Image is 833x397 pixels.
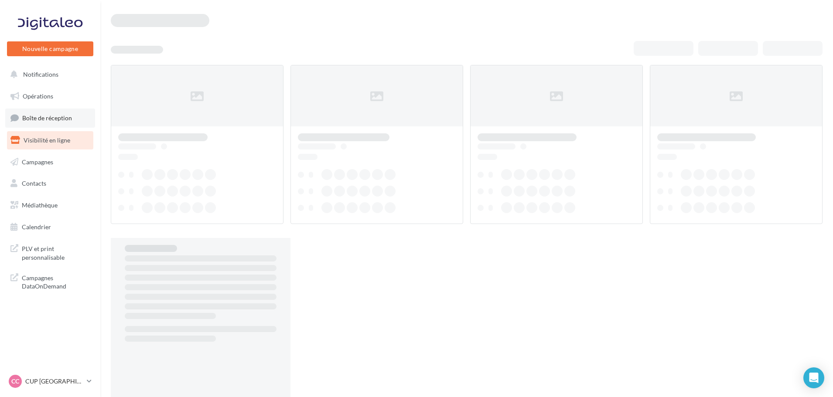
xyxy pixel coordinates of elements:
[5,239,95,265] a: PLV et print personnalisable
[5,87,95,105] a: Opérations
[23,92,53,100] span: Opérations
[5,218,95,236] a: Calendrier
[22,223,51,231] span: Calendrier
[5,109,95,127] a: Boîte de réception
[25,377,83,386] p: CUP [GEOGRAPHIC_DATA]
[5,196,95,214] a: Médiathèque
[22,272,90,291] span: Campagnes DataOnDemand
[22,180,46,187] span: Contacts
[22,243,90,261] span: PLV et print personnalisable
[7,41,93,56] button: Nouvelle campagne
[11,377,19,386] span: CC
[5,131,95,149] a: Visibilité en ligne
[22,201,58,209] span: Médiathèque
[803,367,824,388] div: Open Intercom Messenger
[5,65,92,84] button: Notifications
[5,268,95,294] a: Campagnes DataOnDemand
[5,174,95,193] a: Contacts
[22,158,53,165] span: Campagnes
[22,114,72,122] span: Boîte de réception
[7,373,93,390] a: CC CUP [GEOGRAPHIC_DATA]
[5,153,95,171] a: Campagnes
[23,71,58,78] span: Notifications
[24,136,70,144] span: Visibilité en ligne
